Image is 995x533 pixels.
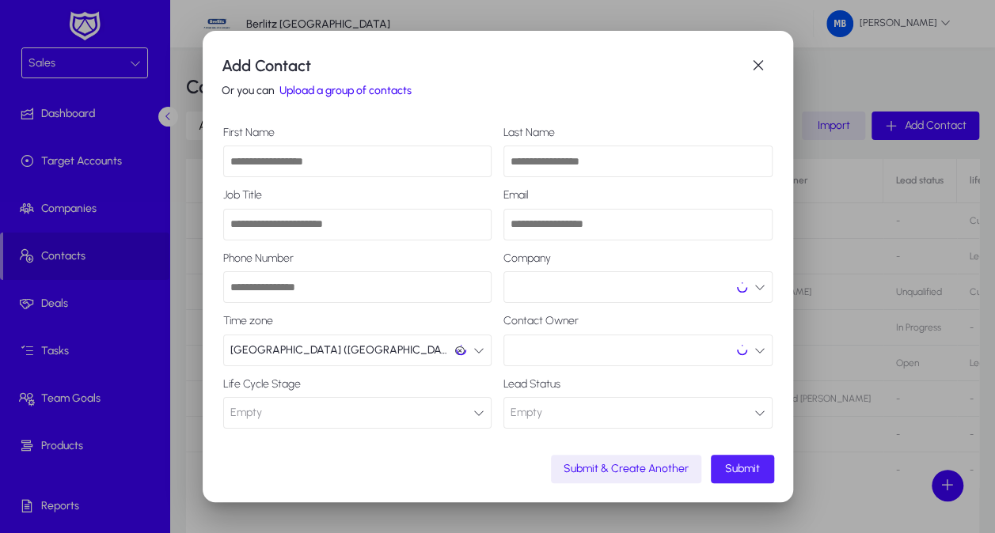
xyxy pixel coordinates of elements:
[503,378,560,391] label: Lead Status
[230,335,448,366] span: [GEOGRAPHIC_DATA] ([GEOGRAPHIC_DATA]/[GEOGRAPHIC_DATA])
[222,53,742,78] h1: Add Contact
[551,455,701,483] button: Submit & Create Another
[725,462,760,475] span: Submit
[711,455,774,483] button: Submit
[503,189,528,202] label: Email
[223,189,262,202] label: Job Title
[275,84,416,99] button: Upload a group of contacts
[503,252,773,265] label: Company
[230,406,262,419] span: Empty
[503,127,555,139] label: Last Name
[223,378,301,391] label: Life Cycle Stage
[503,315,773,327] label: Contact Owner
[223,127,275,139] label: First Name
[511,406,542,419] span: Empty
[223,252,294,265] label: Phone Number
[223,315,492,327] label: Time zone
[564,462,689,475] span: Submit & Create Another
[222,84,275,97] span: Or you can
